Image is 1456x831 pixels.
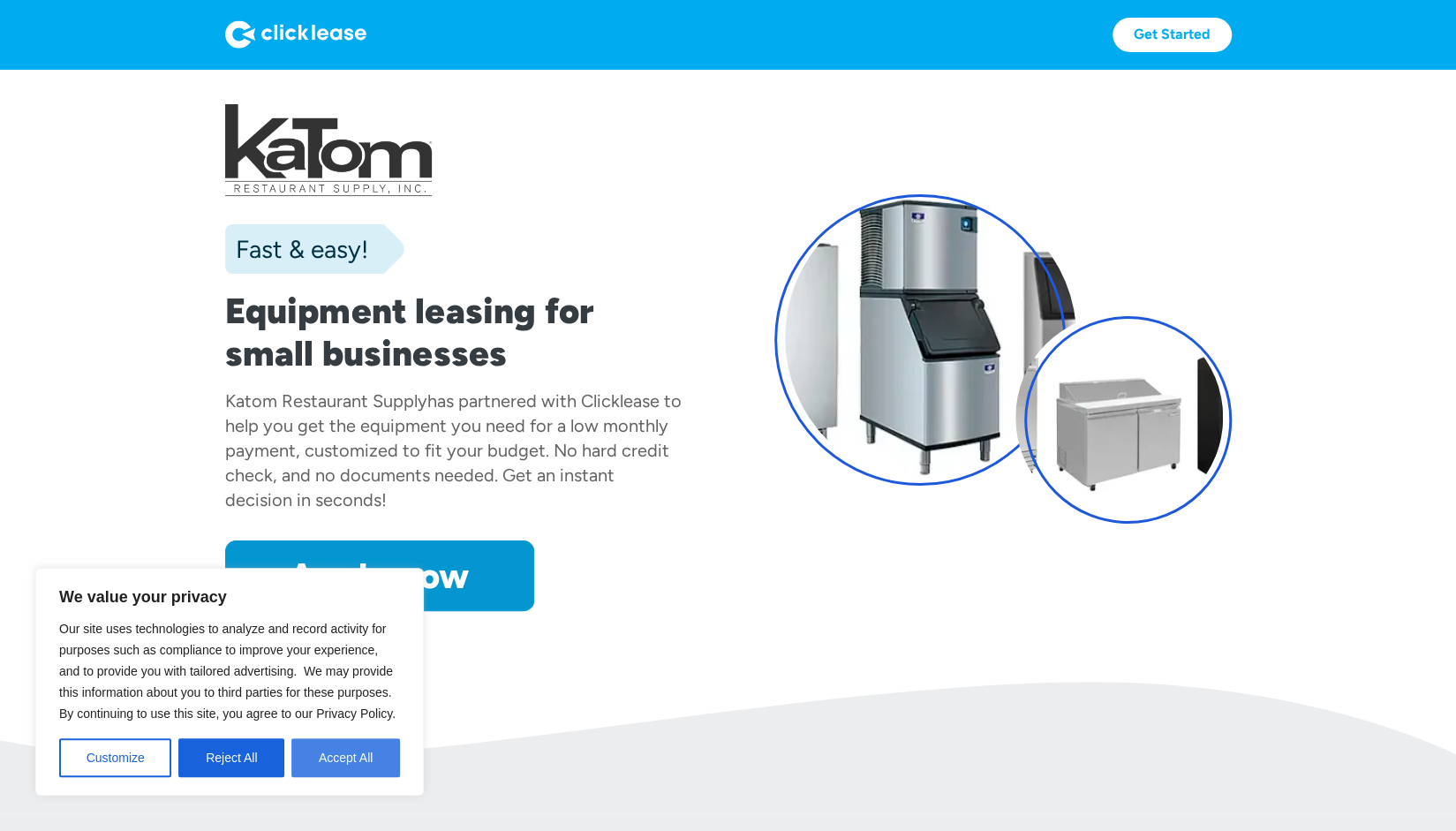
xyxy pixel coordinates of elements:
[35,568,424,796] div: We value your privacy
[225,231,368,267] div: Fast & easy!
[1113,18,1232,52] a: Get Started
[59,738,171,777] button: Customize
[225,390,682,510] div: has partnered with Clicklease to help you get the equipment you need for a low monthly payment, c...
[225,540,534,611] a: Apply now
[291,738,400,777] button: Accept All
[59,622,396,721] span: Our site uses technologies to analyze and record activity for purposes such as compliance to impr...
[59,586,400,608] p: We value your privacy
[225,390,427,412] div: Katom Restaurant Supply
[225,290,683,374] h1: Equipment leasing for small businesses
[225,20,366,49] img: Logo
[178,738,284,777] button: Reject All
